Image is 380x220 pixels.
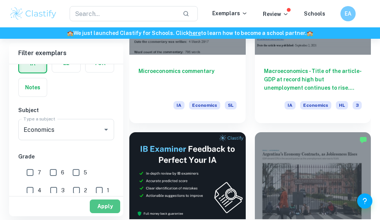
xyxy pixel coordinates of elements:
[2,29,378,37] h6: We just launched Clastify for Schools. Click to learn how to become a school partner.
[18,106,114,114] h6: Subject
[129,132,246,219] img: Thumbnail
[173,101,184,109] span: IA
[344,9,353,18] h6: EA
[84,186,87,195] span: 2
[67,30,73,36] span: 🏫
[357,193,372,209] button: Help and Feedback
[107,186,109,195] span: 1
[340,6,356,21] button: EA
[336,101,348,109] span: HL
[300,101,331,109] span: Economics
[189,30,201,36] a: here
[24,116,55,122] label: Type a subject
[9,6,57,21] img: Clastify logo
[138,67,237,92] h6: Microeconomics commentary
[225,101,237,109] span: SL
[189,101,220,109] span: Economics
[61,168,64,177] span: 6
[18,152,114,161] h6: Grade
[359,136,367,144] img: Marked
[38,186,41,195] span: 4
[304,11,325,17] a: Schools
[307,30,313,36] span: 🏫
[263,10,289,18] p: Review
[285,101,296,109] span: IA
[19,78,47,97] button: Notes
[84,168,87,177] span: 5
[70,6,177,21] input: Search...
[101,124,111,135] button: Open
[9,43,123,64] h6: Filter exemplars
[61,186,65,195] span: 3
[353,101,362,109] span: 3
[264,67,362,92] h6: Macroeconomics - Title of the article- GDP at record high but unemployment continues to rise. Mic...
[212,9,248,17] p: Exemplars
[90,199,120,213] button: Apply
[38,168,41,177] span: 7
